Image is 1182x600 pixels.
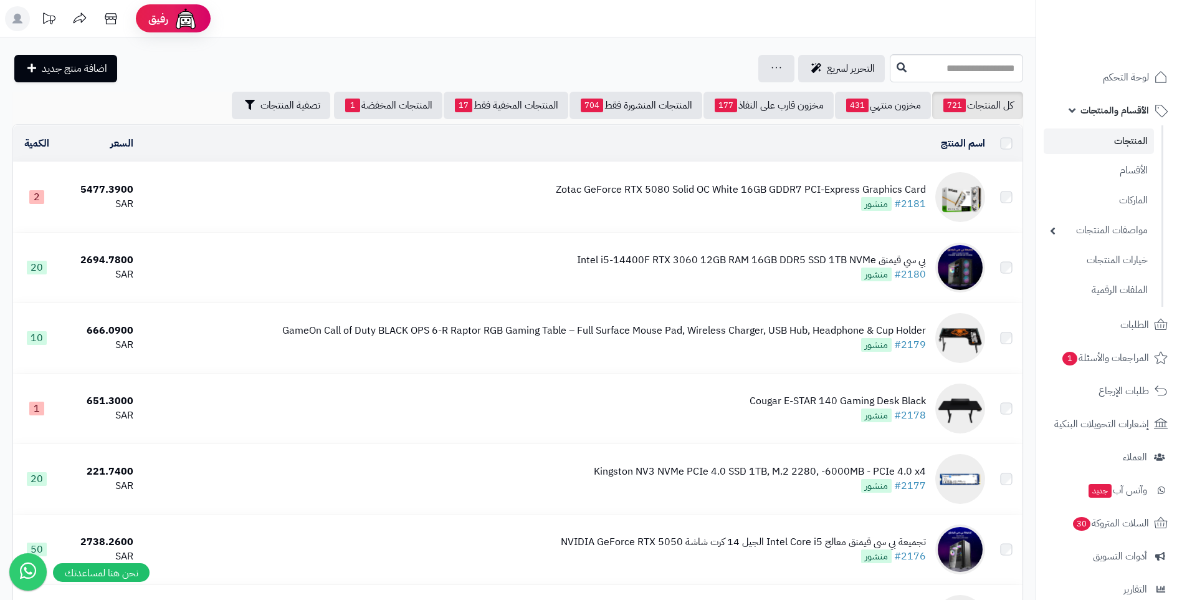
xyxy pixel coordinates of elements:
img: GameOn Call of Duty BLACK OPS 6-R Raptor RGB Gaming Table – Full Surface Mouse Pad, Wireless Char... [935,313,985,363]
span: 431 [846,99,869,112]
span: التقارير [1123,581,1147,598]
div: Cougar E-STAR 140 Gaming Desk Black [750,394,926,409]
img: تجميعة بي سي قيمنق معالج Intel Core i5 الجيل 14 كرت شاشة NVIDIA GeForce RTX 5050 [935,525,985,574]
span: منشور [861,338,892,352]
button: تصفية المنتجات [232,92,330,119]
span: أدوات التسويق [1093,548,1147,565]
div: Kingston NV3 NVMe PCIe 4.0 SSD 1TB, M.2 2280, -6000MB - PCIe 4.0 x4 [594,465,926,479]
span: السلات المتروكة [1072,515,1149,532]
span: 721 [943,99,966,112]
span: 17 [455,99,472,112]
div: Zotac GeForce RTX 5080 Solid OC White 16GB GDDR7 PCI-Express Graphics Card [556,183,926,197]
a: المنتجات [1044,128,1154,154]
span: إشعارات التحويلات البنكية [1054,415,1149,433]
div: بي سي قيمنق Intel i5-14400F RTX 3060 12GB RAM 16GB DDR5 SSD 1TB NVMe [577,253,926,268]
div: 2694.7800 [65,253,133,268]
a: الملفات الرقمية [1044,277,1154,304]
span: 20 [27,261,47,274]
div: SAR [65,268,133,282]
a: #2180 [894,267,926,282]
span: الطلبات [1120,316,1149,334]
a: الطلبات [1044,310,1175,340]
span: العملاء [1123,448,1147,466]
a: #2177 [894,478,926,493]
img: Kingston NV3 NVMe PCIe 4.0 SSD 1TB, M.2 2280, -6000MB - PCIe 4.0 x4 [935,454,985,504]
span: 10 [27,331,47,345]
a: السعر [110,136,133,151]
a: طلبات الإرجاع [1044,376,1175,406]
a: أدوات التسويق [1044,541,1175,571]
span: 2 [29,190,44,204]
a: إشعارات التحويلات البنكية [1044,409,1175,439]
span: منشور [861,197,892,211]
div: 666.0900 [65,324,133,338]
span: منشور [861,549,892,563]
span: جديد [1089,484,1112,498]
div: SAR [65,549,133,564]
div: SAR [65,409,133,423]
div: 651.3000 [65,394,133,409]
span: 177 [715,99,737,112]
span: تصفية المنتجات [260,98,320,113]
a: #2178 [894,408,926,423]
a: اسم المنتج [941,136,985,151]
a: الماركات [1044,187,1154,214]
a: الكمية [24,136,49,151]
span: 1 [29,402,44,415]
a: خيارات المنتجات [1044,247,1154,274]
span: رفيق [148,11,168,26]
a: الأقسام [1044,157,1154,184]
a: المنتجات المخفضة1 [334,92,442,119]
span: 1 [1062,352,1077,365]
span: المراجعات والأسئلة [1061,349,1149,367]
div: SAR [65,479,133,493]
span: التحرير لسريع [827,61,875,76]
img: Cougar E-STAR 140 Gaming Desk Black [935,384,985,433]
a: وآتس آبجديد [1044,475,1175,505]
div: 221.7400 [65,465,133,479]
img: Zotac GeForce RTX 5080 Solid OC White 16GB GDDR7 PCI-Express Graphics Card [935,172,985,222]
a: #2176 [894,549,926,564]
a: التحرير لسريع [798,55,885,82]
span: الأقسام والمنتجات [1080,102,1149,119]
span: وآتس آب [1087,481,1147,499]
div: تجميعة بي سي قيمنق معالج Intel Core i5 الجيل 14 كرت شاشة NVIDIA GeForce RTX 5050 [561,535,926,549]
span: منشور [861,409,892,422]
a: #2179 [894,337,926,352]
div: SAR [65,338,133,352]
a: لوحة التحكم [1044,62,1175,92]
span: 20 [27,472,47,486]
span: 704 [581,99,603,112]
a: العملاء [1044,442,1175,472]
span: طلبات الإرجاع [1099,382,1149,400]
img: logo-2.png [1097,35,1170,61]
a: مواصفات المنتجات [1044,217,1154,244]
a: #2181 [894,196,926,211]
a: مخزون قارب على النفاذ177 [703,92,834,119]
a: تحديثات المنصة [33,6,64,34]
span: 50 [27,543,47,556]
span: منشور [861,268,892,281]
span: 1 [345,99,360,112]
a: السلات المتروكة30 [1044,508,1175,538]
div: SAR [65,197,133,211]
a: المنتجات المنشورة فقط704 [570,92,702,119]
div: 2738.2600 [65,535,133,549]
img: ai-face.png [173,6,198,31]
a: مخزون منتهي431 [835,92,931,119]
div: 5477.3900 [65,183,133,197]
a: المنتجات المخفية فقط17 [444,92,568,119]
a: كل المنتجات721 [932,92,1023,119]
a: اضافة منتج جديد [14,55,117,82]
span: 30 [1073,517,1090,531]
span: لوحة التحكم [1103,69,1149,86]
img: بي سي قيمنق Intel i5-14400F RTX 3060 12GB RAM 16GB DDR5 SSD 1TB NVMe [935,243,985,293]
span: اضافة منتج جديد [42,61,107,76]
a: المراجعات والأسئلة1 [1044,343,1175,373]
div: GameOn Call of Duty BLACK OPS 6-R Raptor RGB Gaming Table – Full Surface Mouse Pad, Wireless Char... [282,324,926,338]
span: منشور [861,479,892,493]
